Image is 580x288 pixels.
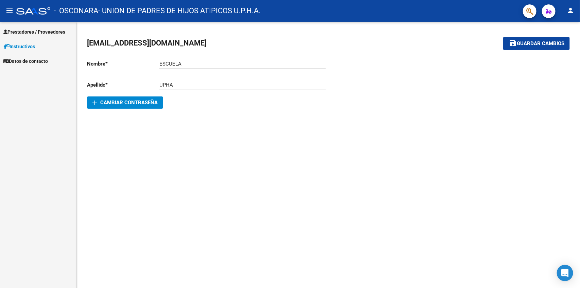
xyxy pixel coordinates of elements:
button: Cambiar Contraseña [87,96,163,109]
span: Cambiar Contraseña [92,100,158,106]
mat-icon: menu [5,6,14,15]
span: Datos de contacto [3,57,48,65]
mat-icon: person [566,6,575,15]
span: - OSCONARA [54,3,98,18]
p: Nombre [87,60,159,68]
span: Instructivos [3,43,35,50]
mat-icon: save [509,39,517,47]
mat-icon: add [91,99,99,107]
span: [EMAIL_ADDRESS][DOMAIN_NAME] [87,39,207,47]
p: Apellido [87,81,159,89]
span: Prestadores / Proveedores [3,28,65,36]
span: Guardar cambios [517,41,564,47]
div: Open Intercom Messenger [557,265,573,281]
button: Guardar cambios [503,37,570,50]
span: - UNION DE PADRES DE HIJOS ATIPICOS U.P.H.A. [98,3,261,18]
